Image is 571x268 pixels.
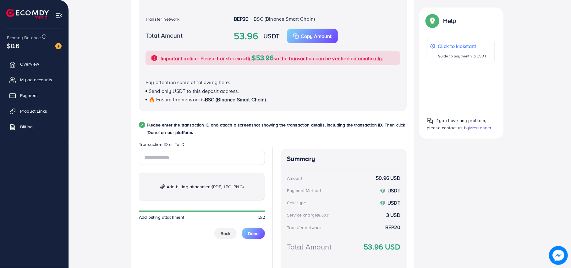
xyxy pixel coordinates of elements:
legend: Transaction ID or Tx ID [139,141,265,150]
span: BSC (Binance Smart Chain) [205,96,266,103]
div: Coin type [287,200,306,206]
img: Popup guide [427,15,438,26]
p: Guide to payment via USDT [438,52,486,60]
a: Product Links [5,105,64,117]
a: Payment [5,89,64,102]
small: (6.00%) [317,213,329,218]
strong: 53.96 USD [364,241,400,252]
img: Popup guide [427,118,433,124]
span: If you have any problem, please contact us by [427,117,486,131]
p: Copy Amount [301,32,332,40]
p: Important notice: Please transfer exactly so the transaction can be verified automatically. [161,54,383,62]
span: Overview [20,61,39,67]
strong: USDT [263,31,279,40]
p: Send only USDT to this deposit address. [145,87,400,95]
div: Amount [287,175,302,181]
img: image [55,43,62,49]
strong: BEP20 [385,224,400,231]
p: Please enter the transaction ID and attach a screenshot showing the transaction details, includin... [147,121,407,136]
p: Click to kickstart! [438,42,486,50]
button: Done [242,228,265,239]
a: Overview [5,58,64,70]
span: Product Links [20,108,47,114]
strong: 50.96 USD [376,174,400,182]
span: 2/2 [259,214,265,220]
img: menu [55,12,63,19]
a: Billing [5,121,64,133]
img: logo [6,9,49,19]
span: Billing [20,124,33,130]
p: Pay attention some of following here: [145,78,400,86]
span: Add billing attachment [167,183,244,190]
div: Transfer network [287,224,321,231]
span: BSC (Binance Smart Chain) [254,15,315,22]
span: Payment [20,92,38,99]
span: Ecomdy Balance [7,35,41,41]
span: Messenger [469,125,491,131]
img: image [549,246,568,265]
span: Add billing attachment [139,214,184,220]
img: coin [380,201,386,206]
span: $0.6 [7,41,20,50]
div: Service charge [287,212,331,218]
span: (PDF, JPG, PNG) [212,184,244,190]
div: 2 [139,122,145,128]
span: 🔥 Ensure the network is [149,96,205,103]
button: Back [214,228,237,239]
img: coin [380,188,386,194]
span: My ad accounts [20,77,52,83]
p: Help [443,17,456,24]
button: Copy Amount [287,29,338,43]
a: My ad accounts [5,73,64,86]
strong: 53.96 [234,29,259,43]
span: $53.96 [252,53,274,62]
h4: Summary [287,155,400,163]
img: img [160,184,165,190]
strong: 3 USD [386,212,400,219]
div: Total Amount [287,241,332,252]
strong: BEP20 [234,15,249,22]
label: Transfer network [145,16,180,22]
div: Payment Method [287,187,321,194]
label: Total Amount [145,31,183,40]
img: alert [151,54,158,62]
strong: USDT [387,187,400,194]
span: Done [248,230,259,237]
strong: USDT [387,199,400,206]
span: Back [221,230,230,237]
